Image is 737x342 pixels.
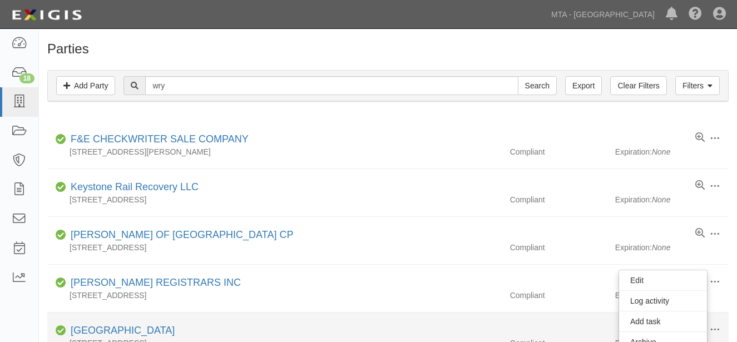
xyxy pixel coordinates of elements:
[619,311,707,331] a: Add task
[695,180,705,191] a: View results summary
[56,231,66,239] i: Compliant
[565,76,602,95] a: Export
[675,76,720,95] a: Filters
[619,291,707,311] a: Log activity
[652,243,670,252] i: None
[56,76,115,95] a: Add Party
[66,276,241,290] div: PERRY JOHNSON REGISTRARS INC
[19,73,34,83] div: 18
[66,180,199,195] div: Keystone Rail Recovery LLC
[66,324,175,338] div: Westbury Water District
[47,146,502,157] div: [STREET_ADDRESS][PERSON_NAME]
[502,194,615,205] div: Compliant
[695,228,705,239] a: View results summary
[47,290,502,301] div: [STREET_ADDRESS]
[619,270,707,290] a: Edit
[66,132,249,147] div: F&E CHECKWRITER SALE COMPANY
[610,76,666,95] a: Clear Filters
[56,279,66,287] i: Compliant
[8,5,85,25] img: Logo
[71,133,249,145] a: F&E CHECKWRITER SALE COMPANY
[615,146,729,157] div: Expiration:
[546,3,660,26] a: MTA - [GEOGRAPHIC_DATA]
[502,146,615,157] div: Compliant
[47,194,502,205] div: [STREET_ADDRESS]
[502,242,615,253] div: Compliant
[615,242,729,253] div: Expiration:
[66,228,293,242] div: M. FORTUNOFF OF WESTBURY CP
[71,277,241,288] a: [PERSON_NAME] REGISTRARS INC
[56,184,66,191] i: Compliant
[56,136,66,143] i: Compliant
[502,290,615,301] div: Compliant
[695,132,705,143] a: View results summary
[518,76,557,95] input: Search
[145,76,518,95] input: Search
[71,325,175,336] a: [GEOGRAPHIC_DATA]
[652,147,670,156] i: None
[47,242,502,253] div: [STREET_ADDRESS]
[615,194,729,205] div: Expiration:
[615,290,729,301] div: Expiration:
[689,8,702,21] i: Help Center - Complianz
[71,229,293,240] a: [PERSON_NAME] OF [GEOGRAPHIC_DATA] CP
[71,181,199,192] a: Keystone Rail Recovery LLC
[47,42,729,56] h1: Parties
[56,327,66,335] i: Compliant
[652,195,670,204] i: None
